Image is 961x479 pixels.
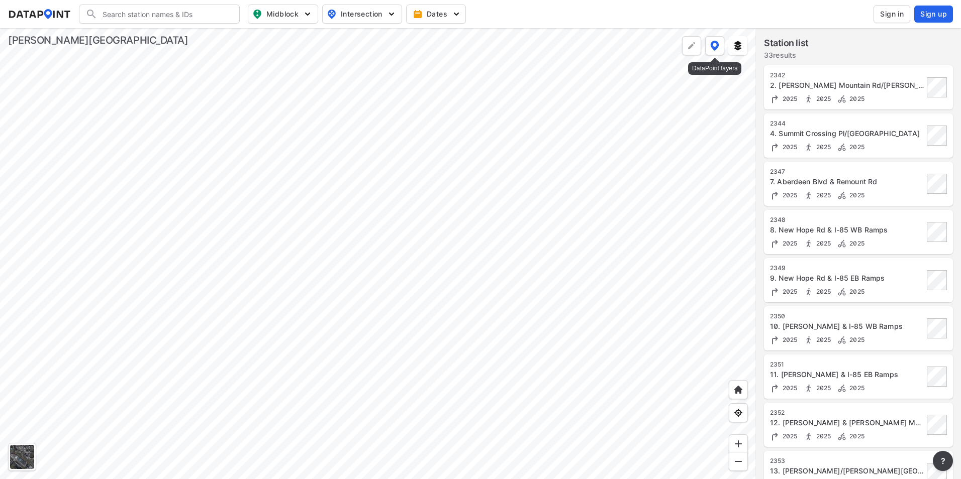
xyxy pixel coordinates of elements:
[874,5,910,23] button: Sign in
[98,6,233,22] input: Search
[814,288,831,295] span: 2025
[770,190,780,200] img: Turning count
[764,36,809,50] label: Station list
[770,238,780,249] img: Turning count
[729,434,748,453] div: Zoom in
[733,408,743,418] img: zeq5HYn9AnE9l6UmnFLPAAAAAElFTkSuQmCC
[847,191,864,199] span: 2025
[814,240,831,247] span: 2025
[847,143,864,151] span: 2025
[814,336,831,343] span: 2025
[814,95,831,102] span: 2025
[770,264,924,272] div: 2349
[387,9,397,19] img: 5YPKRKmlfpI5mqlR8AD95paCi+0kK1fRFDJSaMmawlwaeJcJwk9O2fotCW5ve9gAAAAASUVORK5CYII=
[780,143,798,151] span: 2025
[770,94,780,104] img: Turning count
[248,5,318,24] button: Midblock
[837,287,847,297] img: Bicycle count
[770,216,924,224] div: 2348
[770,225,924,235] div: 8. New Hope Rd & I-85 WB Ramps
[770,287,780,297] img: Turning count
[770,129,924,139] div: 4. Summit Crossing Pl/CaroMont Dwy & Court Dr
[837,335,847,345] img: Bicycle count
[327,8,396,20] span: Intersection
[847,240,864,247] span: 2025
[770,312,924,320] div: 2350
[729,452,748,471] div: Zoom out
[687,41,697,51] img: +Dz8AAAAASUVORK5CYII=
[733,456,743,466] img: MAAAAAElFTkSuQmCC
[729,380,748,399] div: Home
[8,33,188,47] div: [PERSON_NAME][GEOGRAPHIC_DATA]
[814,384,831,392] span: 2025
[933,451,953,471] button: more
[804,238,814,249] img: Pedestrian count
[804,383,814,393] img: Pedestrian count
[770,273,924,283] div: 9. New Hope Rd & I-85 EB Ramps
[8,443,36,471] div: Toggle basemap
[303,9,313,19] img: 5YPKRKmlfpI5mqlR8AD95paCi+0kK1fRFDJSaMmawlwaeJcJwk9O2fotCW5ve9gAAAAASUVORK5CYII=
[780,240,798,247] span: 2025
[780,95,798,102] span: 2025
[770,80,924,90] div: 2. Spencer Mountain Rd/Cox Rd & Ozark Ave/Lowell Rd
[764,50,809,60] label: 33 results
[406,5,466,24] button: Dates
[837,431,847,441] img: Bicycle count
[780,336,798,343] span: 2025
[814,143,831,151] span: 2025
[770,370,924,380] div: 11. Cox Rd & I-85 EB Ramps
[880,9,904,19] span: Sign in
[770,383,780,393] img: Turning count
[733,41,743,51] img: layers.ee07997e.svg
[451,9,461,19] img: 5YPKRKmlfpI5mqlR8AD95paCi+0kK1fRFDJSaMmawlwaeJcJwk9O2fotCW5ve9gAAAAASUVORK5CYII=
[733,385,743,395] img: +XpAUvaXAN7GudzAAAAAElFTkSuQmCC
[804,335,814,345] img: Pedestrian count
[814,191,831,199] span: 2025
[770,119,924,128] div: 2344
[780,191,798,199] span: 2025
[837,383,847,393] img: Bicycle count
[847,432,864,440] span: 2025
[780,288,798,295] span: 2025
[415,9,459,19] span: Dates
[733,439,743,449] img: ZvzfEJKXnyWIrJytrsY285QMwk63cM6Drc+sIAAAAASUVORK5CYII=
[804,142,814,152] img: Pedestrian count
[847,288,864,295] span: 2025
[847,384,864,392] span: 2025
[804,431,814,441] img: Pedestrian count
[770,457,924,465] div: 2353
[252,8,312,20] span: Midblock
[326,8,338,20] img: map_pin_int.54838e6b.svg
[914,6,953,23] button: Sign up
[837,190,847,200] img: Bicycle count
[770,142,780,152] img: Turning count
[770,431,780,441] img: Turning count
[780,432,798,440] span: 2025
[770,335,780,345] img: Turning count
[804,190,814,200] img: Pedestrian count
[413,9,423,19] img: calendar-gold.39a51dde.svg
[8,9,71,19] img: dataPointLogo.9353c09d.svg
[251,8,263,20] img: map_pin_mid.602f9df1.svg
[729,403,748,422] div: View my location
[770,71,924,79] div: 2342
[847,95,864,102] span: 2025
[322,5,402,24] button: Intersection
[710,41,719,51] img: data-point-layers.37681fc9.svg
[770,168,924,176] div: 2347
[770,177,924,187] div: 7. Aberdeen Blvd & Remount Rd
[814,432,831,440] span: 2025
[780,384,798,392] span: 2025
[837,94,847,104] img: Bicycle count
[912,6,953,23] a: Sign up
[770,409,924,417] div: 2352
[804,94,814,104] img: Pedestrian count
[770,466,924,476] div: 13. Cox Rd/Armstrong Park Rd & E Franklin Blvd (US 74)
[847,336,864,343] span: 2025
[804,287,814,297] img: Pedestrian count
[872,5,912,23] a: Sign in
[770,321,924,331] div: 10. Cox Rd & I-85 WB Ramps
[770,418,924,428] div: 12. Cox Rd & Gaston Mall Dr
[770,361,924,369] div: 2351
[837,142,847,152] img: Bicycle count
